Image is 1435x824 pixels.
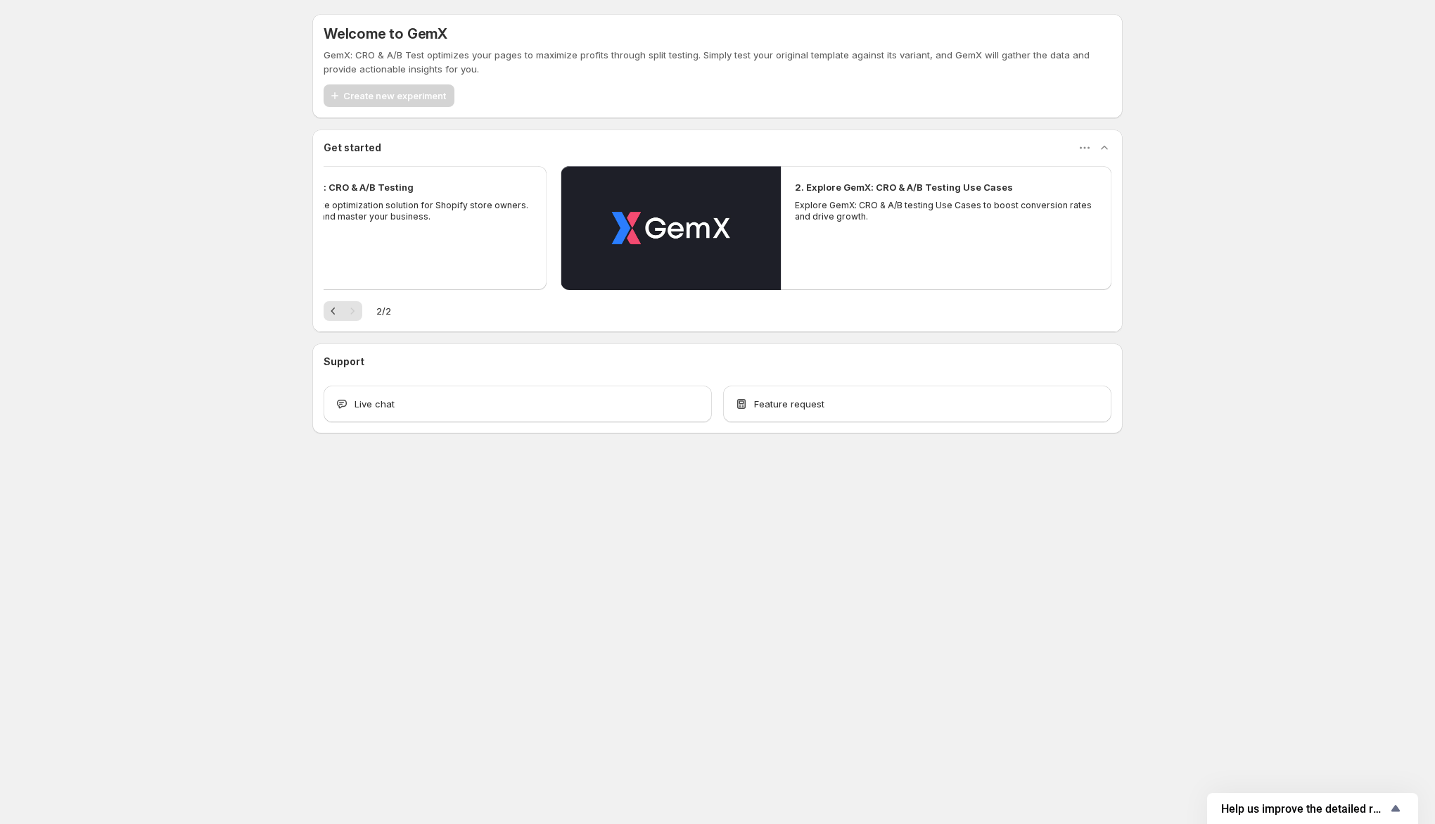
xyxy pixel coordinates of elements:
h2: 1. Get to Know GemX: CRO & A/B Testing [230,180,414,194]
button: Show survey - Help us improve the detailed report for A/B campaigns [1221,800,1404,817]
span: Live chat [355,397,395,411]
h2: 2. Explore GemX: CRO & A/B Testing Use Cases [795,180,1013,194]
span: 2 / 2 [376,304,391,318]
button: Previous [324,301,343,321]
button: Play video [561,166,781,290]
span: Feature request [754,397,824,411]
span: Help us improve the detailed report for A/B campaigns [1221,802,1387,816]
h3: Support [324,355,364,369]
h3: Get started [324,141,381,155]
h5: Welcome to GemX [324,25,447,42]
p: GemX: CRO & A/B Test optimizes your pages to maximize profits through split testing. Simply test ... [324,48,1111,76]
p: GemX - conversion rate optimization solution for Shopify store owners. Discover its features and ... [230,200,532,222]
p: Explore GemX: CRO & A/B testing Use Cases to boost conversion rates and drive growth. [795,200,1097,222]
nav: Pagination [324,301,362,321]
